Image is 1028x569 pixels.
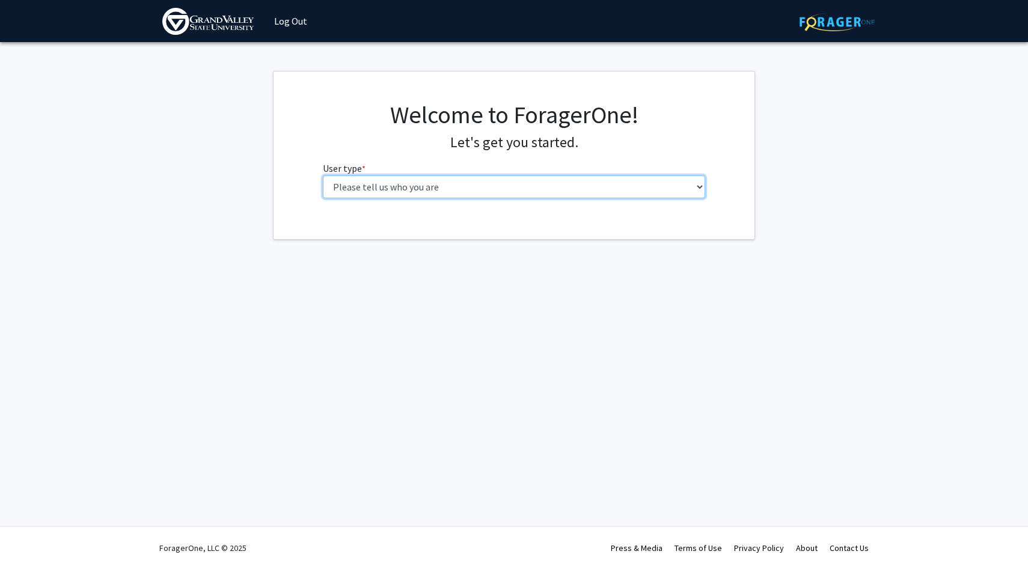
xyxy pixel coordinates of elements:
[734,543,784,553] a: Privacy Policy
[611,543,662,553] a: Press & Media
[323,134,706,151] h4: Let's get you started.
[323,161,366,175] label: User type
[323,100,706,129] h1: Welcome to ForagerOne!
[800,13,875,31] img: ForagerOne Logo
[830,543,869,553] a: Contact Us
[9,515,51,560] iframe: Chat
[159,527,246,569] div: ForagerOne, LLC © 2025
[675,543,722,553] a: Terms of Use
[162,8,254,35] img: Grand Valley State University Logo
[796,543,818,553] a: About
